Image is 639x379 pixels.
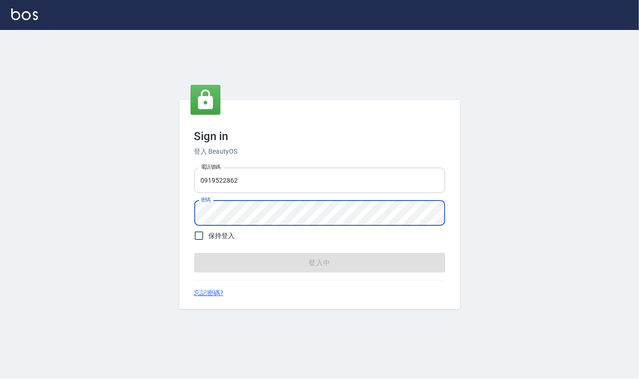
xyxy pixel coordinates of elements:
label: 電話號碼 [201,163,220,171]
label: 密碼 [201,196,211,203]
h6: 登入 BeautyOS [194,147,445,156]
span: 保持登入 [209,231,235,241]
img: Logo [11,8,38,20]
a: 忘記密碼? [194,288,224,298]
h3: Sign in [194,130,445,143]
